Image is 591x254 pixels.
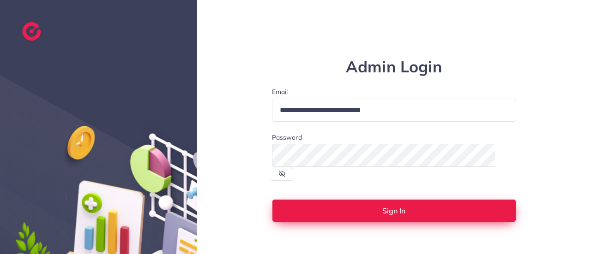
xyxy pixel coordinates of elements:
button: Sign In [272,199,517,222]
label: Email [272,87,517,96]
img: logo [22,22,41,41]
span: Sign In [382,207,405,214]
label: Password [272,133,302,142]
h1: Admin Login [272,58,517,77]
